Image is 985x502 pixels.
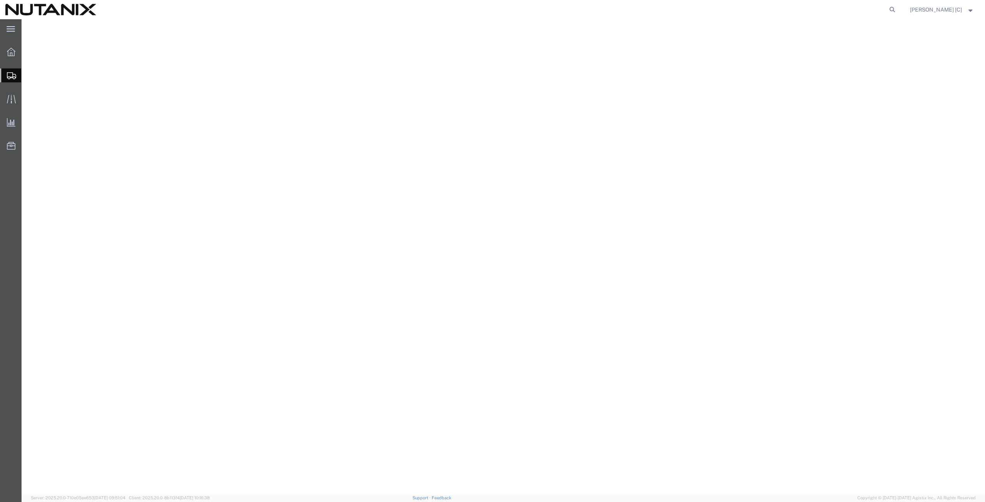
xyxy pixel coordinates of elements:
span: Copyright © [DATE]-[DATE] Agistix Inc., All Rights Reserved [857,495,976,501]
span: Arthur Campos [C] [910,5,962,14]
span: [DATE] 10:16:38 [180,495,210,500]
span: Server: 2025.20.0-710e05ee653 [31,495,125,500]
img: logo [5,4,96,15]
span: Client: 2025.20.0-8b113f4 [129,495,210,500]
a: Feedback [432,495,451,500]
span: [DATE] 09:51:04 [94,495,125,500]
button: [PERSON_NAME] [C] [910,5,975,14]
a: Support [412,495,432,500]
iframe: FS Legacy Container [22,19,985,494]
